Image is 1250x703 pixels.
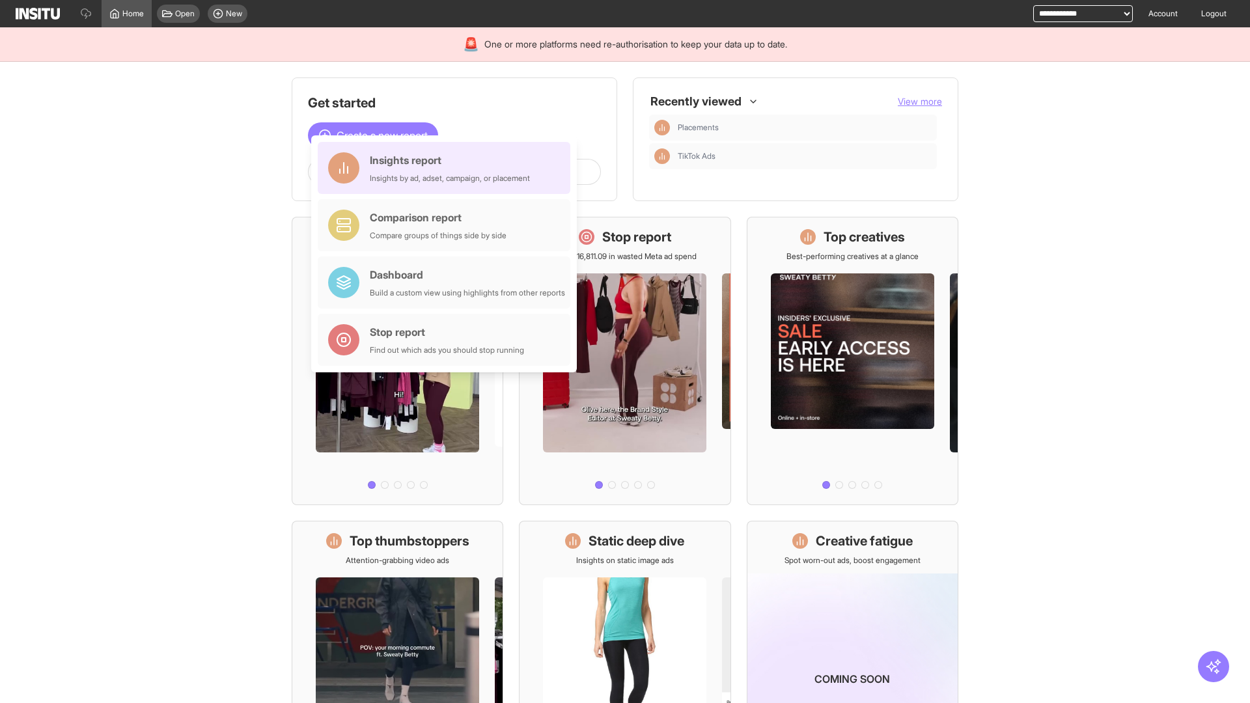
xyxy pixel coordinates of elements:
a: Top creativesBest-performing creatives at a glance [747,217,958,505]
button: View more [898,95,942,108]
span: Home [122,8,144,19]
h1: Stop report [602,228,671,246]
a: What's live nowSee all active ads instantly [292,217,503,505]
h1: Top thumbstoppers [350,532,469,550]
h1: Static deep dive [589,532,684,550]
div: Comparison report [370,210,507,225]
span: Placements [678,122,932,133]
p: Attention-grabbing video ads [346,555,449,566]
div: Build a custom view using highlights from other reports [370,288,565,298]
div: Compare groups of things side by side [370,230,507,241]
span: One or more platforms need re-authorisation to keep your data up to date. [484,38,787,51]
p: Best-performing creatives at a glance [786,251,919,262]
h1: Get started [308,94,601,112]
button: Create a new report [308,122,438,148]
p: Insights on static image ads [576,555,674,566]
h1: Top creatives [824,228,905,246]
span: TikTok Ads [678,151,932,161]
div: Find out which ads you should stop running [370,345,524,355]
div: Stop report [370,324,524,340]
div: Dashboard [370,267,565,283]
span: TikTok Ads [678,151,715,161]
div: Insights [654,148,670,164]
div: Insights by ad, adset, campaign, or placement [370,173,530,184]
a: Stop reportSave £16,811.09 in wasted Meta ad spend [519,217,730,505]
div: 🚨 [463,35,479,53]
span: Placements [678,122,719,133]
div: Insights report [370,152,530,168]
span: Open [175,8,195,19]
span: View more [898,96,942,107]
p: Save £16,811.09 in wasted Meta ad spend [553,251,697,262]
div: Insights [654,120,670,135]
span: Create a new report [337,128,428,143]
span: New [226,8,242,19]
img: Logo [16,8,60,20]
